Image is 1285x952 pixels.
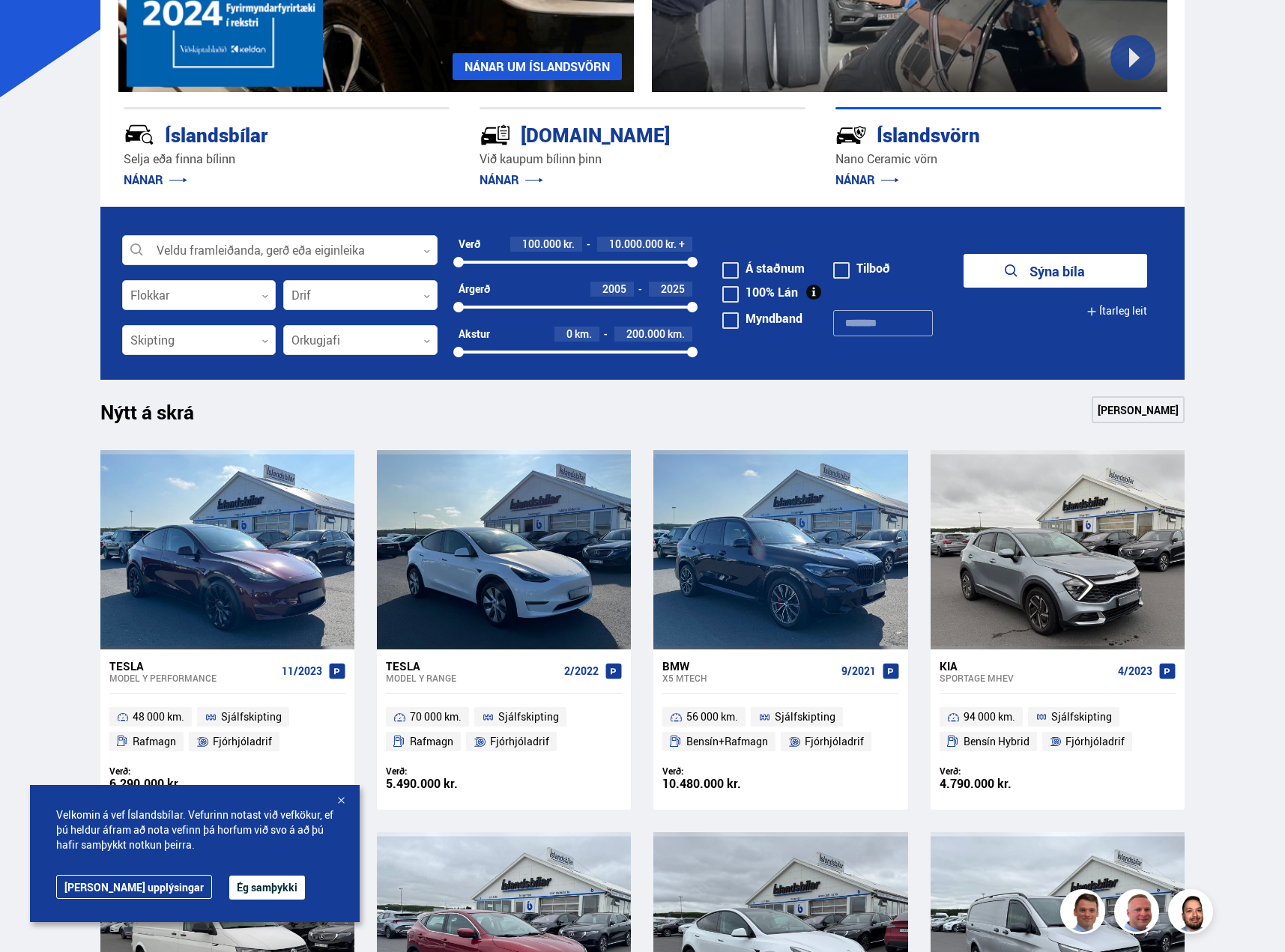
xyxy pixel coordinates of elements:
[213,733,272,751] span: Fjórhjóladrif
[653,649,907,810] a: BMW X5 MTECH 9/2021 56 000 km. Sjálfskipting Bensín+Rafmagn Fjórhjóladrif Verð: 10.480.000 kr.
[480,119,511,151] img: tr5P-W3DuiFaO7aO.svg
[109,765,228,777] div: Verð:
[602,282,626,296] span: 2005
[459,283,490,295] div: Árgerð
[1051,708,1112,726] span: Sjálfskipting
[480,151,805,168] p: Við kaupum bílinn þinn
[459,238,480,250] div: Verð
[498,708,559,726] span: Sjálfskipting
[386,765,504,777] div: Verð:
[109,777,228,790] div: 6.290.000 kr.
[841,665,876,677] span: 9/2021
[1170,891,1215,936] img: nhp88E3Fdnt1Opn2.png
[1118,665,1152,677] span: 4/2023
[722,312,802,324] label: Myndband
[522,237,561,251] span: 100.000
[564,665,599,677] span: 2/2022
[109,673,276,683] div: Model Y PERFORMANCE
[964,254,1147,288] button: Sýna bíla
[722,286,798,298] label: 100% Lán
[282,665,322,677] span: 11/2023
[124,119,155,151] img: JRvxyua_JYH6wB4c.svg
[100,649,354,810] a: Tesla Model Y PERFORMANCE 11/2023 48 000 km. Sjálfskipting Rafmagn Fjórhjóladrif Verð: 6.290.000 kr.
[100,401,220,432] h1: Nýtt á skrá
[835,121,1108,147] div: Íslandsvörn
[133,733,176,751] span: Rafmagn
[662,765,781,777] div: Verð:
[964,733,1029,751] span: Bensín Hybrid
[563,238,575,250] span: kr.
[940,659,1112,673] div: Kia
[775,708,835,726] span: Sjálfskipting
[940,777,1058,790] div: 4.790.000 kr.
[833,262,890,274] label: Tilboð
[668,328,685,340] span: km.
[575,328,592,340] span: km.
[931,649,1185,810] a: Kia Sportage MHEV 4/2023 94 000 km. Sjálfskipting Bensín Hybrid Fjórhjóladrif Verð: 4.790.000 kr.
[453,53,622,80] a: NÁNAR UM ÍSLANDSVÖRN
[1092,396,1185,423] a: [PERSON_NAME]
[835,119,867,151] img: -Svtn6bYgwAsiwNX.svg
[1065,733,1125,751] span: Fjórhjóladrif
[665,238,677,250] span: kr.
[964,708,1015,726] span: 94 000 km.
[566,327,572,341] span: 0
[410,708,462,726] span: 70 000 km.
[662,659,835,673] div: BMW
[722,262,805,274] label: Á staðnum
[386,659,558,673] div: Tesla
[386,673,558,683] div: Model Y RANGE
[386,777,504,790] div: 5.490.000 kr.
[1062,891,1107,936] img: FbJEzSuNWCJXmdc-.webp
[377,649,631,810] a: Tesla Model Y RANGE 2/2022 70 000 km. Sjálfskipting Rafmagn Fjórhjóladrif Verð: 5.490.000 kr.
[109,659,276,673] div: Tesla
[835,172,899,188] a: NÁNAR
[480,172,543,188] a: NÁNAR
[609,237,663,251] span: 10.000.000
[1116,891,1161,936] img: siFngHWaQ9KaOqBr.png
[124,151,450,168] p: Selja eða finna bílinn
[410,733,453,751] span: Rafmagn
[940,673,1112,683] div: Sportage MHEV
[56,875,212,899] a: [PERSON_NAME] upplýsingar
[662,673,835,683] div: X5 MTECH
[686,708,738,726] span: 56 000 km.
[133,708,184,726] span: 48 000 km.
[1086,294,1147,328] button: Ítarleg leit
[124,172,187,188] a: NÁNAR
[480,121,752,147] div: [DOMAIN_NAME]
[459,328,490,340] div: Akstur
[686,733,768,751] span: Bensín+Rafmagn
[124,121,396,147] div: Íslandsbílar
[626,327,665,341] span: 200.000
[835,151,1161,168] p: Nano Ceramic vörn
[805,733,864,751] span: Fjórhjóladrif
[56,807,333,852] span: Velkomin á vef Íslandsbílar. Vefurinn notast við vefkökur, ef þú heldur áfram að nota vefinn þá h...
[221,708,282,726] span: Sjálfskipting
[679,238,685,250] span: +
[661,282,685,296] span: 2025
[490,733,549,751] span: Fjórhjóladrif
[12,6,57,51] button: Open LiveChat chat widget
[940,765,1058,777] div: Verð:
[229,876,305,900] button: Ég samþykki
[662,777,781,790] div: 10.480.000 kr.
